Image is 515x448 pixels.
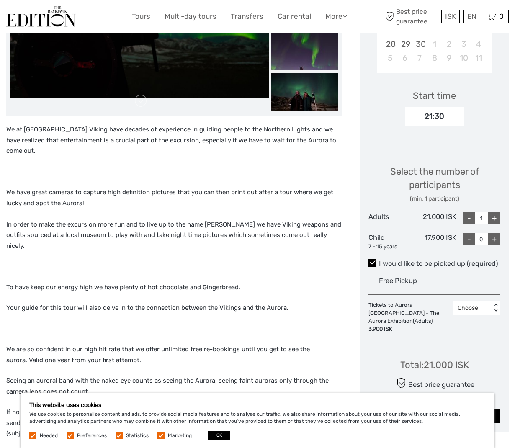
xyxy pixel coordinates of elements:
[383,51,397,65] div: Choose Sunday, October 5th, 2025
[132,10,150,23] a: Tours
[12,15,95,21] p: We're away right now. Please check back later!
[400,358,469,371] div: Total : 21.000 ISK
[398,37,412,51] div: Choose Monday, September 29th, 2025
[368,301,453,333] div: Tickets to Aurora [GEOGRAPHIC_DATA] - The Aurora Exhibition (Adults)
[492,304,500,312] div: < >
[488,212,500,224] div: +
[456,51,471,65] div: Choose Friday, October 10th, 2025
[463,233,475,245] div: -
[77,432,107,439] label: Preferences
[405,107,464,126] div: 21:30
[394,376,474,391] div: Best price guarantee
[442,51,456,65] div: Choose Thursday, October 9th, 2025
[6,407,342,439] p: If no lights are spotted on a northern lights tour you can join us again another day for free. Ju...
[368,212,412,224] div: Adults
[368,233,412,250] div: Child
[29,402,486,409] h5: This website uses cookies
[379,277,417,285] span: Free Pickup
[208,431,230,440] button: OK
[278,10,311,23] a: Car rental
[471,51,486,65] div: Choose Saturday, October 11th, 2025
[488,233,500,245] div: +
[168,432,192,439] label: Marketing
[21,393,494,448] div: We use cookies to personalise content and ads, to provide social media features and to analyse ou...
[96,13,106,23] button: Open LiveChat chat widget
[412,212,456,224] div: 21.000 ISK
[40,432,58,439] label: Needed
[271,73,338,111] img: 5a5f96151892436fb42831cd161b12e8_slider_thumbnail.jpeg
[412,37,427,51] div: Choose Tuesday, September 30th, 2025
[165,10,216,23] a: Multi-day tours
[412,233,456,250] div: 17.900 ISK
[463,212,475,224] div: -
[412,51,427,65] div: Choose Tuesday, October 7th, 2025
[413,89,456,102] div: Start time
[368,165,500,203] div: Select the number of participants
[6,303,342,314] p: Your guide for this tour will also delve in to the connection between the Vikings and the Aurora.
[6,344,342,366] p: We are so confident in our high hit rate that we offer unlimited free re-bookings until you get t...
[368,325,449,333] div: 3.900 ISK
[6,187,342,251] p: We have great cameras to capture high definition pictures that you can then print out after a tou...
[325,10,347,23] a: More
[368,259,500,269] label: I would like to be picked up (required)
[458,304,487,312] div: Choose
[442,37,456,51] div: Choose Thursday, October 2nd, 2025
[6,6,76,27] img: The Reykjavík Edition
[427,51,442,65] div: Choose Wednesday, October 8th, 2025
[368,243,412,251] div: 7 - 15 years
[463,10,480,23] div: EN
[471,37,486,51] div: Choose Saturday, October 4th, 2025
[456,37,471,51] div: Choose Friday, October 3rd, 2025
[6,124,342,157] p: We at [GEOGRAPHIC_DATA] Viking have decades of experience in guiding people to the Northern Light...
[6,282,342,293] p: To have keep our energy high we have plenty of hot chocolate and Gingerbread.
[271,33,338,70] img: 2a543c69cdec447b8bf1dffcb8d9539b_slider_thumbnail.jpeg
[126,432,149,439] label: Statistics
[398,51,412,65] div: Choose Monday, October 6th, 2025
[445,12,456,21] span: ISK
[383,37,397,51] div: Choose Sunday, September 28th, 2025
[427,37,442,51] div: Choose Wednesday, October 1st, 2025
[368,195,500,203] div: (min. 1 participant)
[383,7,439,26] span: Best price guarantee
[6,376,342,397] p: Seeing an auroral band with the naked eye counts as seeing the Aurora, seeing faint auroras only ...
[231,10,263,23] a: Transfers
[498,12,505,21] span: 0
